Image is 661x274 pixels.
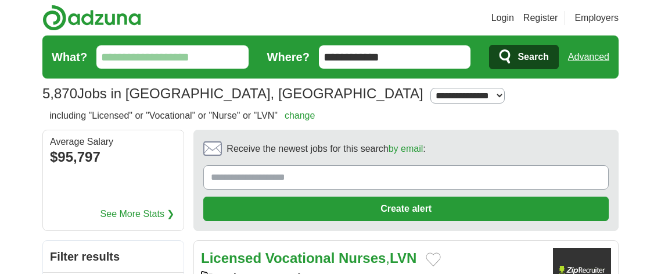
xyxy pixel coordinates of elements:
[201,250,416,266] a: Licensed Vocational Nurses,LVN
[201,250,261,266] strong: Licensed
[43,241,184,272] h2: Filter results
[267,48,310,66] label: Where?
[52,48,87,66] label: What?
[489,45,558,69] button: Search
[574,11,619,25] a: Employers
[42,5,141,31] img: Adzuna logo
[100,207,175,221] a: See More Stats ❯
[426,252,441,266] button: Add to favorite jobs
[285,111,315,120] a: change
[42,86,423,101] h1: Jobs in [GEOGRAPHIC_DATA], [GEOGRAPHIC_DATA]
[49,109,315,123] h2: including "Licensed" or "Vocational" or "Nurse" or "LVN"
[390,250,416,266] strong: LVN
[50,147,177,168] div: $95,797
[518,45,548,69] span: Search
[265,250,335,266] strong: Vocational
[227,142,425,156] span: Receive the newest jobs for this search :
[203,197,609,221] button: Create alert
[568,45,609,69] a: Advanced
[389,144,423,154] a: by email
[42,83,77,104] span: 5,870
[523,11,558,25] a: Register
[491,11,514,25] a: Login
[50,137,177,147] div: Average Salary
[339,250,386,266] strong: Nurses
